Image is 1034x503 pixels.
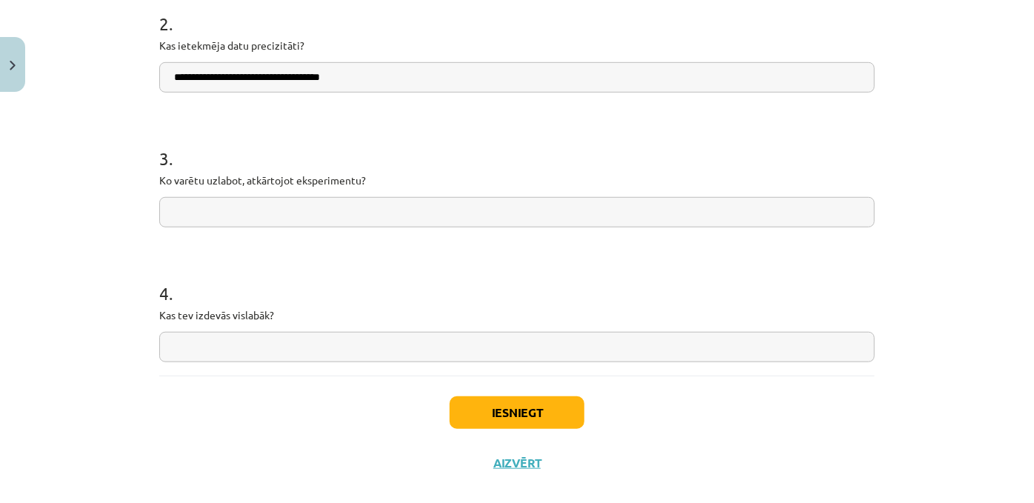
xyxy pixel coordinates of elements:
[159,122,875,168] h1: 3 .
[489,456,545,470] button: Aizvērt
[159,307,875,323] p: Kas tev izdevās vislabāk?
[159,173,875,188] p: Ko varētu uzlabot, atkārtojot eksperimentu?
[159,38,875,53] p: Kas ietekmēja datu precizitāti?
[450,396,584,429] button: Iesniegt
[10,61,16,70] img: icon-close-lesson-0947bae3869378f0d4975bcd49f059093ad1ed9edebbc8119c70593378902aed.svg
[159,257,875,303] h1: 4 .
